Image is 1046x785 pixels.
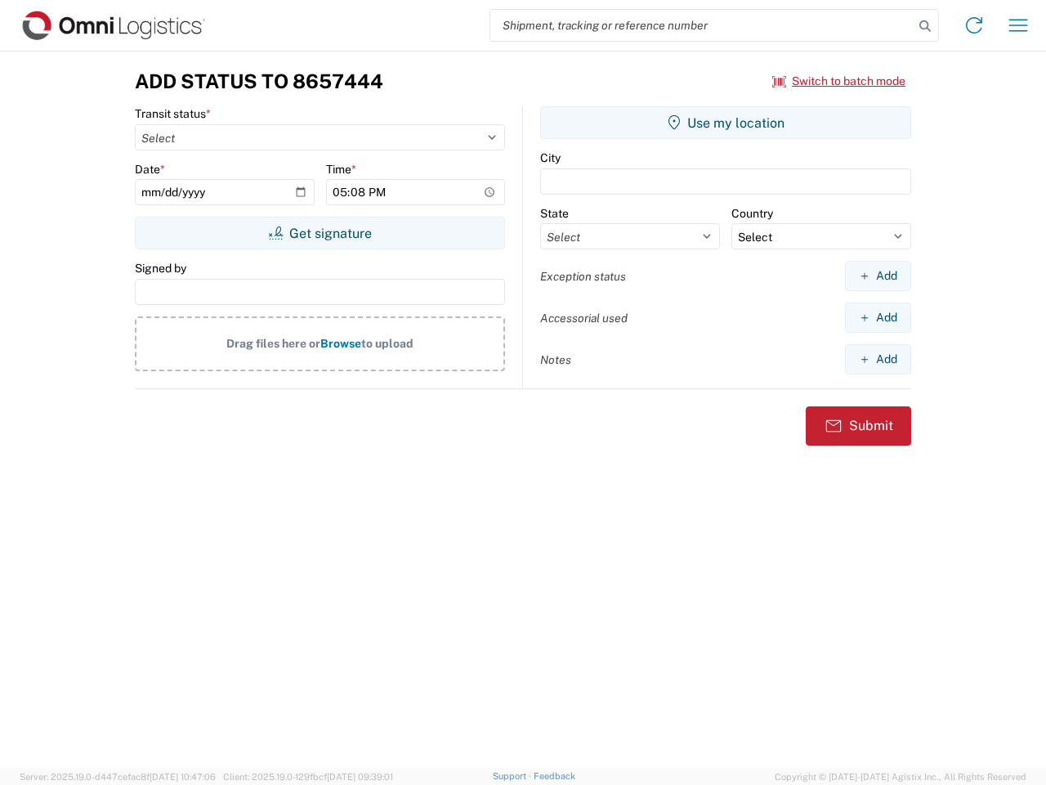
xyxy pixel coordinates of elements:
[772,68,905,95] button: Switch to batch mode
[806,406,911,446] button: Submit
[775,769,1026,784] span: Copyright © [DATE]-[DATE] Agistix Inc., All Rights Reserved
[150,772,216,782] span: [DATE] 10:47:06
[135,217,505,249] button: Get signature
[320,337,361,350] span: Browse
[534,771,575,781] a: Feedback
[135,70,383,93] h3: Add Status to 8657444
[327,772,393,782] span: [DATE] 09:39:01
[845,344,911,375] button: Add
[326,162,356,177] label: Time
[845,261,911,291] button: Add
[845,303,911,333] button: Add
[226,337,320,350] span: Drag files here or
[540,106,911,139] button: Use my location
[540,206,569,221] label: State
[135,162,165,177] label: Date
[540,150,561,165] label: City
[361,337,413,350] span: to upload
[540,352,571,367] label: Notes
[490,10,914,41] input: Shipment, tracking or reference number
[135,261,186,276] label: Signed by
[135,106,211,121] label: Transit status
[493,771,534,781] a: Support
[20,772,216,782] span: Server: 2025.19.0-d447cefac8f
[540,269,626,284] label: Exception status
[731,206,773,221] label: Country
[540,311,628,325] label: Accessorial used
[223,772,393,782] span: Client: 2025.19.0-129fbcf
